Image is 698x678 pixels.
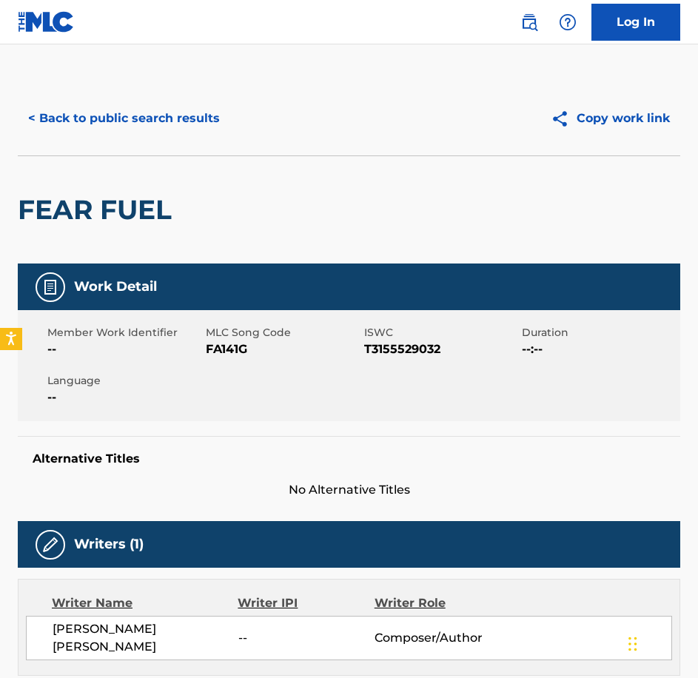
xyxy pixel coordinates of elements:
[514,7,544,37] a: Public Search
[522,340,677,358] span: --:--
[559,13,577,31] img: help
[551,110,577,128] img: Copy work link
[553,7,583,37] div: Help
[591,4,680,41] a: Log In
[522,325,677,340] span: Duration
[18,11,75,33] img: MLC Logo
[41,278,59,296] img: Work Detail
[624,607,698,678] iframe: Chat Widget
[52,594,238,612] div: Writer Name
[375,629,498,647] span: Composer/Author
[47,325,202,340] span: Member Work Identifier
[41,536,59,554] img: Writers
[520,13,538,31] img: search
[238,594,374,612] div: Writer IPI
[364,325,519,340] span: ISWC
[33,452,665,466] h5: Alternative Titles
[238,629,375,647] span: --
[74,278,157,295] h5: Work Detail
[47,373,202,389] span: Language
[540,100,680,137] button: Copy work link
[18,481,680,499] span: No Alternative Titles
[74,536,144,553] h5: Writers (1)
[18,100,230,137] button: < Back to public search results
[47,340,202,358] span: --
[53,620,238,656] span: [PERSON_NAME] [PERSON_NAME]
[375,594,499,612] div: Writer Role
[47,389,202,406] span: --
[18,193,179,226] h2: FEAR FUEL
[364,340,519,358] span: T3155529032
[206,340,360,358] span: FA141G
[206,325,360,340] span: MLC Song Code
[628,622,637,666] div: Drag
